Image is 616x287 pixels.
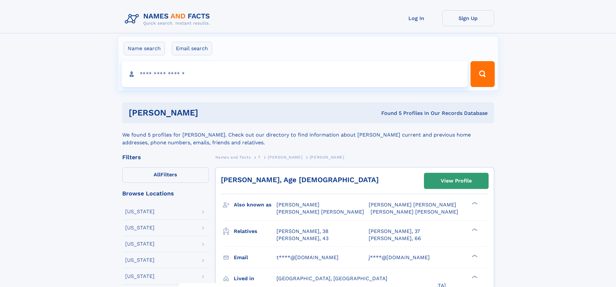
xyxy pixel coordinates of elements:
div: View Profile [441,173,472,188]
a: Sign Up [442,10,494,26]
a: [PERSON_NAME], Age [DEMOGRAPHIC_DATA] [221,176,379,184]
input: search input [122,61,468,87]
a: View Profile [424,173,488,189]
div: [US_STATE] [125,274,155,279]
span: All [154,171,160,178]
span: [PERSON_NAME] [PERSON_NAME] [369,202,456,208]
a: [PERSON_NAME] [268,153,302,161]
a: [PERSON_NAME], 38 [276,228,329,235]
div: ❯ [470,275,478,279]
a: [PERSON_NAME], 37 [369,228,420,235]
div: [US_STATE] [125,258,155,263]
a: Log In [391,10,442,26]
h3: Relatives [234,226,276,237]
label: Email search [172,42,212,55]
h1: [PERSON_NAME] [129,109,290,117]
div: We found 5 profiles for [PERSON_NAME]. Check out our directory to find information about [PERSON_... [122,123,494,147]
a: [PERSON_NAME], 66 [369,235,421,242]
div: ❯ [470,201,478,205]
div: Browse Locations [122,191,209,196]
span: [PERSON_NAME] [PERSON_NAME] [276,209,364,215]
span: [PERSON_NAME] [310,155,344,160]
div: ❯ [470,227,478,232]
div: Filters [122,154,209,160]
span: [PERSON_NAME] [268,155,302,160]
label: Filters [122,167,209,183]
span: [PERSON_NAME] [276,202,319,208]
span: [PERSON_NAME] [PERSON_NAME] [371,209,458,215]
span: [GEOGRAPHIC_DATA], [GEOGRAPHIC_DATA] [276,275,387,281]
div: [US_STATE] [125,225,155,230]
div: [US_STATE] [125,241,155,247]
a: T [258,153,261,161]
img: Logo Names and Facts [122,10,215,28]
a: Names and Facts [215,153,251,161]
div: ❯ [470,254,478,258]
h3: Email [234,252,276,263]
a: [PERSON_NAME], 43 [276,235,329,242]
span: T [258,155,261,160]
div: Found 5 Profiles In Our Records Database [290,110,488,117]
button: Search Button [470,61,494,87]
div: [US_STATE] [125,209,155,214]
h3: Also known as [234,199,276,210]
label: Name search [124,42,165,55]
h3: Lived in [234,273,276,284]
